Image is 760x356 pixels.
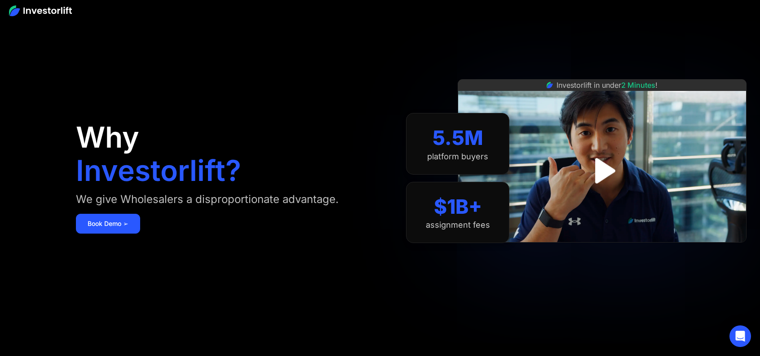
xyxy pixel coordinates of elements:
h1: Why [76,123,139,152]
div: $1B+ [434,195,482,219]
span: 2 Minutes [621,81,655,90]
div: 5.5M [433,126,483,150]
div: platform buyers [427,152,488,162]
a: open lightbox [582,151,622,191]
div: We give Wholesalers a disproportionate advantage. [76,192,339,207]
h1: Investorlift? [76,156,241,185]
iframe: Customer reviews powered by Trustpilot [535,247,670,258]
div: Open Intercom Messenger [729,325,751,347]
div: assignment fees [426,220,490,230]
a: Book Demo ➢ [76,214,140,234]
div: Investorlift in under ! [557,80,658,90]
